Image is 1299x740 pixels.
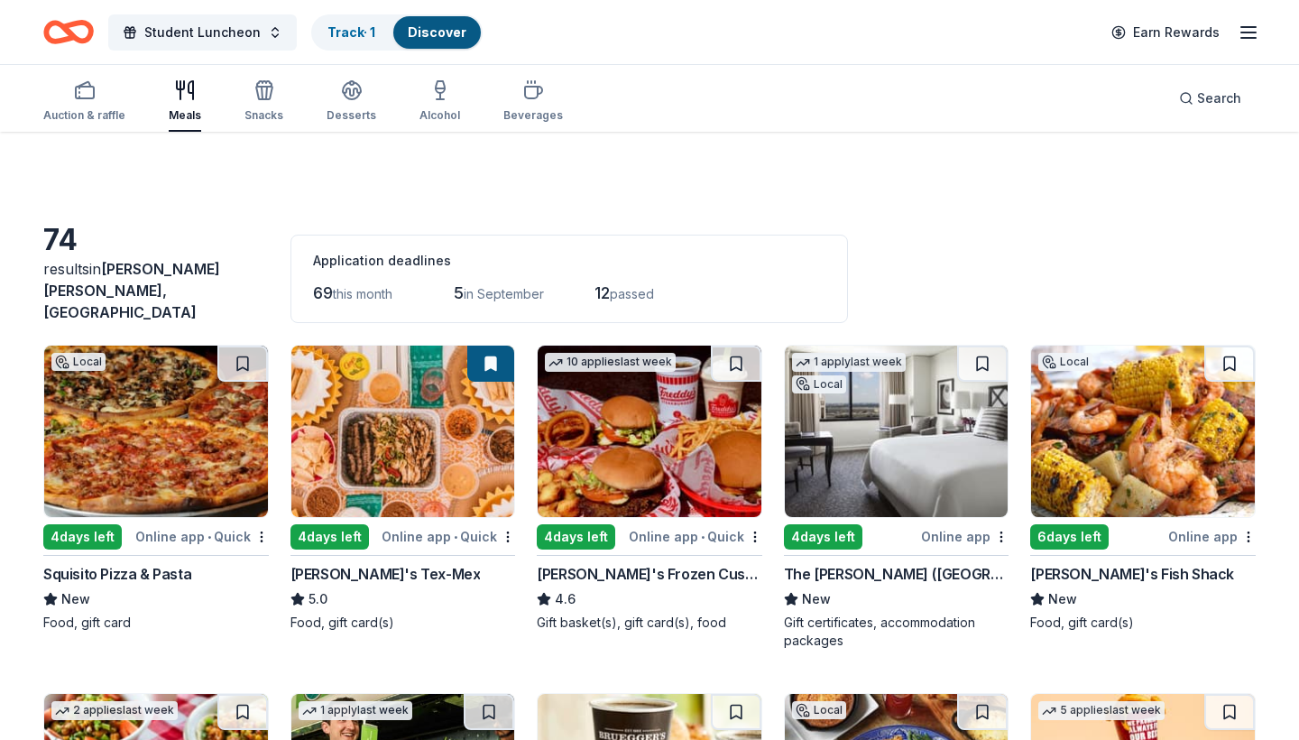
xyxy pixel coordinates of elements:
div: 4 days left [43,524,122,550]
span: New [1048,588,1077,610]
span: 12 [594,283,610,302]
div: Snacks [244,108,283,123]
a: Image for Freddy's Frozen Custard & Steakburgers10 applieslast week4days leftOnline app•Quick[PER... [537,345,762,632]
a: Image for The Ritz-Carlton (Pentagon City)1 applylast weekLocal4days leftOnline appThe [PERSON_NA... [784,345,1009,650]
a: Home [43,11,94,53]
span: 4.6 [555,588,576,610]
div: [PERSON_NAME]'s Tex-Mex [290,563,481,585]
div: 5 applies last week [1038,701,1165,720]
img: Image for Ford's Fish Shack [1031,346,1255,517]
span: 5.0 [309,588,327,610]
div: Alcohol [419,108,460,123]
img: Image for Squisito Pizza & Pasta [44,346,268,517]
span: • [207,530,211,544]
span: passed [610,286,654,301]
div: 6 days left [1030,524,1109,550]
div: Local [792,701,846,719]
span: New [802,588,831,610]
div: Online app [921,525,1009,548]
div: Beverages [503,108,563,123]
span: Student Luncheon [144,22,261,43]
div: Gift basket(s), gift card(s), food [537,614,762,632]
div: 1 apply last week [792,353,906,372]
img: Image for The Ritz-Carlton (Pentagon City) [785,346,1009,517]
button: Track· 1Discover [311,14,483,51]
button: Desserts [327,72,376,132]
div: Desserts [327,108,376,123]
a: Track· 1 [327,24,375,40]
div: 4 days left [290,524,369,550]
button: Snacks [244,72,283,132]
button: Beverages [503,72,563,132]
div: The [PERSON_NAME] ([GEOGRAPHIC_DATA]) [784,563,1009,585]
div: 10 applies last week [545,353,676,372]
div: [PERSON_NAME]'s Frozen Custard & Steakburgers [537,563,762,585]
span: [PERSON_NAME] [PERSON_NAME], [GEOGRAPHIC_DATA] [43,260,220,321]
span: Search [1197,88,1241,109]
div: Online app Quick [382,525,515,548]
div: Gift certificates, accommodation packages [784,614,1009,650]
div: Meals [169,108,201,123]
div: 4 days left [537,524,615,550]
div: Local [1038,353,1092,371]
span: • [701,530,705,544]
button: Student Luncheon [108,14,297,51]
span: New [61,588,90,610]
button: Alcohol [419,72,460,132]
span: this month [333,286,392,301]
span: 5 [454,283,464,302]
div: Online app [1168,525,1256,548]
a: Discover [408,24,466,40]
button: Meals [169,72,201,132]
a: Image for Squisito Pizza & PastaLocal4days leftOnline app•QuickSquisito Pizza & PastaNewFood, gif... [43,345,269,632]
span: 69 [313,283,333,302]
button: Search [1165,80,1256,116]
div: 1 apply last week [299,701,412,720]
div: 2 applies last week [51,701,178,720]
div: Online app Quick [135,525,269,548]
div: Food, gift card [43,614,269,632]
div: Auction & raffle [43,108,125,123]
img: Image for Chuy's Tex-Mex [291,346,515,517]
a: Earn Rewards [1101,16,1230,49]
span: • [454,530,457,544]
button: Auction & raffle [43,72,125,132]
div: Local [792,375,846,393]
a: Image for Ford's Fish ShackLocal6days leftOnline app[PERSON_NAME]'s Fish ShackNewFood, gift card(s) [1030,345,1256,632]
a: Image for Chuy's Tex-Mex4days leftOnline app•Quick[PERSON_NAME]'s Tex-Mex5.0Food, gift card(s) [290,345,516,632]
div: Food, gift card(s) [290,614,516,632]
div: results [43,258,269,323]
div: Food, gift card(s) [1030,614,1256,632]
div: [PERSON_NAME]'s Fish Shack [1030,563,1234,585]
span: in [43,260,220,321]
div: Local [51,353,106,371]
div: Squisito Pizza & Pasta [43,563,191,585]
div: 74 [43,222,269,258]
img: Image for Freddy's Frozen Custard & Steakburgers [538,346,761,517]
div: Application deadlines [313,250,825,272]
span: in September [464,286,544,301]
div: 4 days left [784,524,862,550]
div: Online app Quick [629,525,762,548]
